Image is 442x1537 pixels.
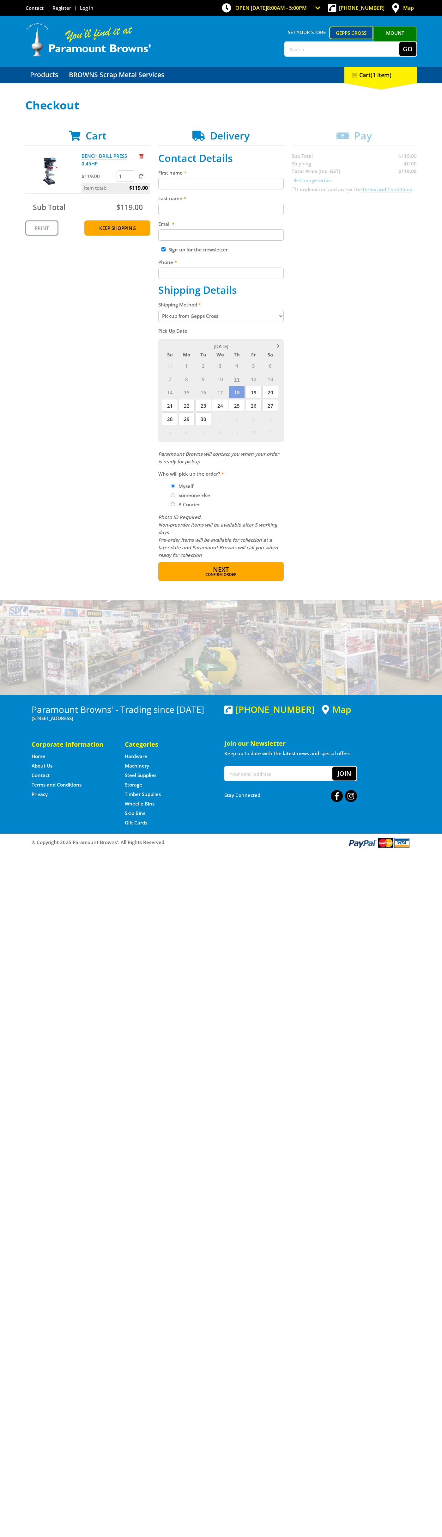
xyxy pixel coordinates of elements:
[125,791,161,798] a: Go to the Timber Supplies page
[32,704,218,714] h3: Paramount Browns' - Trading since [DATE]
[158,258,284,266] label: Phone
[31,152,69,190] img: BENCH DRILL PRESS 0.45HP
[116,202,143,212] span: $119.00
[212,426,228,438] span: 8
[224,787,357,803] div: Stay Connected
[171,484,175,488] input: Please select who will pick up the order.
[125,753,147,760] a: Go to the Hardware page
[125,762,149,769] a: Go to the Machinery page
[322,704,351,715] a: View a map of Gepps Cross location
[158,220,284,228] label: Email
[158,229,284,241] input: Please enter your email address.
[158,562,284,581] button: Next Confirm order
[373,27,417,51] a: Mount [PERSON_NAME]
[32,740,112,749] h5: Corporate Information
[224,739,411,748] h5: Join our Newsletter
[229,373,245,385] span: 11
[195,426,211,438] span: 7
[86,129,106,142] span: Cart
[348,837,411,849] img: PayPal, Mastercard, Visa accepted
[32,791,48,798] a: Go to the Privacy page
[176,490,212,501] label: Someone Else
[262,359,278,372] span: 6
[33,202,65,212] span: Sub Total
[245,399,262,412] span: 26
[229,426,245,438] span: 9
[179,359,195,372] span: 1
[158,514,278,558] em: Photo ID Required. Non-preorder items will be available after 5 working days Pre-order items will...
[245,350,262,359] span: Fr
[129,183,148,193] span: $119.00
[371,71,391,79] span: (1 item)
[158,284,284,296] h2: Shipping Details
[162,399,178,412] span: 21
[82,172,115,180] p: $119.00
[32,762,52,769] a: Go to the About Us page
[125,819,147,826] a: Go to the Gift Cards page
[64,67,169,83] a: Go to the BROWNS Scrap Metal Services page
[32,781,82,788] a: Go to the Terms and Conditions page
[158,204,284,215] input: Please enter your last name.
[125,781,142,788] a: Go to the Storage page
[214,343,228,349] span: [DATE]
[125,740,205,749] h5: Categories
[125,810,145,817] a: Go to the Skip Bins page
[212,373,228,385] span: 10
[84,220,150,236] a: Keep Shopping
[32,714,218,722] p: [STREET_ADDRESS]
[212,399,228,412] span: 24
[176,481,196,491] label: Myself
[229,350,245,359] span: Th
[179,426,195,438] span: 6
[245,373,262,385] span: 12
[158,301,284,308] label: Shipping Method
[32,772,50,779] a: Go to the Contact page
[225,767,332,781] input: Your email address
[195,373,211,385] span: 9
[329,27,373,39] a: Gepps Cross
[158,178,284,189] input: Please enter your first name.
[245,386,262,398] span: 19
[172,573,270,577] span: Confirm order
[139,153,143,159] a: Remove from cart
[25,22,152,57] img: Paramount Browns'
[25,99,417,112] h1: Checkout
[162,359,178,372] span: 31
[195,359,211,372] span: 2
[224,704,314,714] div: [PHONE_NUMBER]
[262,373,278,385] span: 13
[195,350,211,359] span: Tu
[284,27,330,38] span: Set your store
[179,373,195,385] span: 8
[82,183,150,193] p: Item total:
[229,399,245,412] span: 25
[267,4,307,11] span: 8:00am - 5:00pm
[158,268,284,279] input: Please enter your telephone number.
[195,399,211,412] span: 23
[179,412,195,425] span: 29
[158,152,284,164] h2: Contact Details
[262,386,278,398] span: 20
[195,386,211,398] span: 16
[210,129,250,142] span: Delivery
[245,412,262,425] span: 3
[262,426,278,438] span: 11
[229,386,245,398] span: 18
[229,412,245,425] span: 2
[158,169,284,176] label: First name
[25,67,63,83] a: Go to the Products page
[399,42,416,56] button: Go
[344,67,417,83] div: Cart
[80,5,94,11] a: Log in
[158,451,279,465] em: Paramount Browns will contact you when your order is ready for pickup
[176,499,202,510] label: A Courier
[32,753,45,760] a: Go to the Home page
[158,470,284,478] label: Who will pick up the order?
[212,412,228,425] span: 1
[213,565,229,574] span: Next
[179,350,195,359] span: Mo
[125,772,156,779] a: Go to the Steel Supplies page
[158,310,284,322] select: Please select a shipping method.
[52,5,71,11] a: Go to the registration page
[285,42,399,56] input: Search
